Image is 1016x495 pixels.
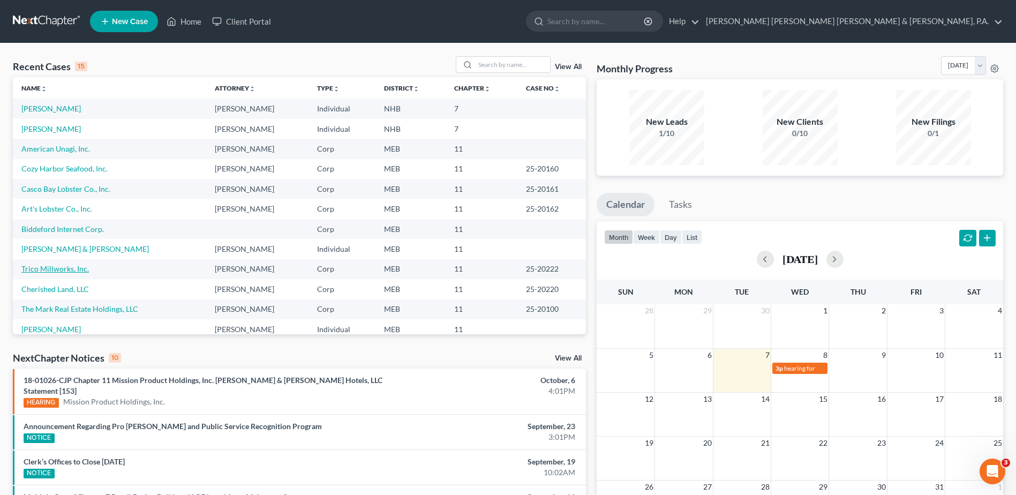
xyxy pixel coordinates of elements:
[308,99,376,118] td: Individual
[446,119,517,139] td: 7
[21,104,81,113] a: [PERSON_NAME]
[446,279,517,299] td: 11
[784,364,815,372] span: hearing for
[618,287,634,296] span: Sun
[597,193,654,216] a: Calendar
[938,304,945,317] span: 3
[644,437,654,449] span: 19
[446,179,517,199] td: 11
[760,393,771,406] span: 14
[308,259,376,279] td: Corp
[526,84,560,92] a: Case Nounfold_more
[644,304,654,317] span: 28
[446,299,517,319] td: 11
[375,299,446,319] td: MEB
[604,230,633,244] button: month
[398,421,575,432] div: September, 23
[763,128,838,139] div: 0/10
[446,199,517,219] td: 11
[446,219,517,239] td: 11
[206,239,308,259] td: [PERSON_NAME]
[308,239,376,259] td: Individual
[384,84,419,92] a: Districtunfold_more
[664,12,699,31] a: Help
[980,459,1005,484] iframe: Intercom live chat
[24,398,59,408] div: HEARING
[24,422,322,431] a: Announcement Regarding Pro [PERSON_NAME] and Public Service Recognition Program
[21,284,89,294] a: Cherished Land, LLC
[791,287,809,296] span: Wed
[876,481,887,493] span: 30
[398,375,575,386] div: October, 6
[308,319,376,339] td: Individual
[375,139,446,159] td: MEB
[760,304,771,317] span: 30
[659,193,702,216] a: Tasks
[21,84,47,92] a: Nameunfold_more
[475,57,550,72] input: Search by name...
[308,159,376,179] td: Corp
[484,86,491,92] i: unfold_more
[764,349,771,362] span: 7
[308,199,376,219] td: Corp
[818,437,829,449] span: 22
[206,179,308,199] td: [PERSON_NAME]
[375,159,446,179] td: MEB
[644,393,654,406] span: 12
[24,457,125,466] a: Clerk’s Offices to Close [DATE]
[818,481,829,493] span: 29
[375,279,446,299] td: MEB
[674,287,693,296] span: Mon
[21,204,92,213] a: Art's Lobster Co., Inc.
[876,393,887,406] span: 16
[517,179,586,199] td: 25-20161
[648,349,654,362] span: 5
[446,159,517,179] td: 11
[446,99,517,118] td: 7
[13,351,121,364] div: NextChapter Notices
[161,12,207,31] a: Home
[206,319,308,339] td: [PERSON_NAME]
[517,159,586,179] td: 25-20160
[308,139,376,159] td: Corp
[109,353,121,363] div: 10
[822,349,829,362] span: 8
[21,144,90,153] a: American Unagi, Inc.
[21,264,89,273] a: Trico Millworks, Inc.
[517,199,586,219] td: 25-20162
[21,124,81,133] a: [PERSON_NAME]
[763,116,838,128] div: New Clients
[997,481,1003,493] span: 1
[776,364,783,372] span: 3p
[896,116,971,128] div: New Filings
[13,60,87,73] div: Recent Cases
[308,299,376,319] td: Corp
[375,119,446,139] td: NHB
[446,139,517,159] td: 11
[880,349,887,362] span: 9
[934,481,945,493] span: 31
[206,139,308,159] td: [PERSON_NAME]
[822,304,829,317] span: 1
[760,437,771,449] span: 21
[706,349,713,362] span: 6
[997,304,1003,317] span: 4
[682,230,702,244] button: list
[446,239,517,259] td: 11
[633,230,660,244] button: week
[702,481,713,493] span: 27
[547,11,645,31] input: Search by name...
[644,481,654,493] span: 26
[517,299,586,319] td: 25-20100
[629,116,704,128] div: New Leads
[317,84,340,92] a: Typeunfold_more
[215,84,255,92] a: Attorneyunfold_more
[21,164,108,173] a: Cozy Harbor Seafood, Inc.
[375,239,446,259] td: MEB
[24,433,55,443] div: NOTICE
[333,86,340,92] i: unfold_more
[375,259,446,279] td: MEB
[701,12,1003,31] a: [PERSON_NAME] [PERSON_NAME] [PERSON_NAME] & [PERSON_NAME], P.A.
[206,259,308,279] td: [PERSON_NAME]
[207,12,276,31] a: Client Portal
